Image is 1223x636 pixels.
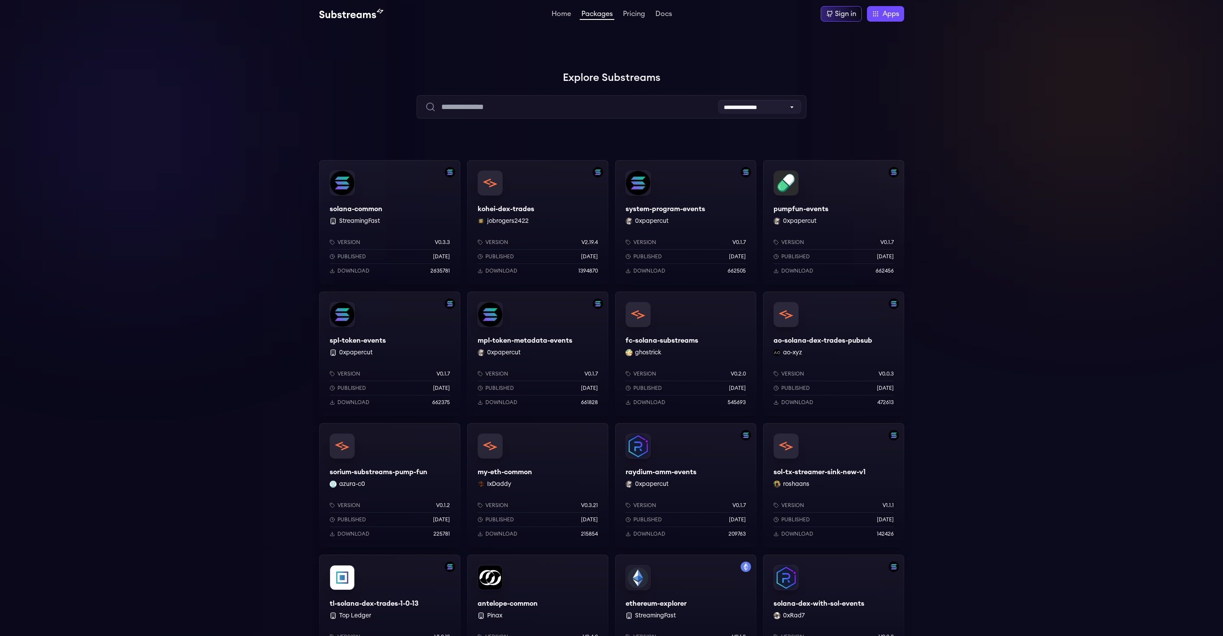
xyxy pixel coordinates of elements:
img: Filter by solana network [741,167,751,177]
p: 142426 [877,530,894,537]
p: Download [633,399,665,406]
a: Filter by solana networksol-tx-streamer-sink-new-v1sol-tx-streamer-sink-new-v1roshaans roshaansVe... [763,423,904,548]
p: v0.3.21 [581,502,598,509]
p: v0.1.7 [584,370,598,377]
p: v2.19.4 [581,239,598,246]
p: Version [633,502,656,509]
a: Filter by solana networkspl-token-eventsspl-token-events 0xpapercutVersionv0.1.7Published[DATE]Do... [319,292,460,416]
p: 215854 [581,530,598,537]
a: Filter by solana networkkohei-dex-tradeskohei-dex-tradesjobrogers2422 jobrogers2422Versionv2.19.4... [467,160,608,285]
p: 1394870 [578,267,598,274]
p: [DATE] [581,253,598,260]
img: Filter by mainnet network [741,562,751,572]
a: sorium-substreams-pump-funsorium-substreams-pump-funazura-c0 azura-c0Versionv0.1.2Published[DATE]... [319,423,460,548]
button: StreamingFast [339,217,380,225]
p: Download [485,399,517,406]
p: Version [337,370,360,377]
p: v0.1.7 [732,239,746,246]
p: [DATE] [581,385,598,392]
a: Docs [654,10,674,19]
button: Top Ledger [339,611,371,620]
p: Download [633,530,665,537]
button: 0xpapercut [783,217,816,225]
button: 0xpapercut [635,217,668,225]
p: Published [781,253,810,260]
p: 545693 [728,399,746,406]
a: Home [550,10,573,19]
img: Filter by solana network [593,299,603,309]
span: Apps [883,9,899,19]
a: Filter by solana networkraydium-amm-eventsraydium-amm-events0xpapercut 0xpapercutVersionv0.1.7Pub... [615,423,756,548]
p: Version [781,370,804,377]
a: Sign in [821,6,862,22]
p: Download [337,399,369,406]
p: Download [337,530,369,537]
p: Published [781,385,810,392]
p: v0.1.7 [732,502,746,509]
p: Version [633,239,656,246]
button: 0xpapercut [339,348,372,357]
p: 472613 [877,399,894,406]
p: [DATE] [433,385,450,392]
a: fc-solana-substreamsfc-solana-substreamsghostrick ghostrickVersionv0.2.0Published[DATE]Download54... [615,292,756,416]
p: 662456 [876,267,894,274]
p: v0.2.0 [731,370,746,377]
p: Download [485,530,517,537]
p: 661828 [581,399,598,406]
p: v0.1.7 [880,239,894,246]
a: Filter by solana networkao-solana-dex-trades-pubsubao-solana-dex-trades-pubsubao-xyz ao-xyzVersio... [763,292,904,416]
button: ao-xyz [783,348,802,357]
p: Version [485,239,508,246]
a: Filter by solana networkmpl-token-metadata-eventsmpl-token-metadata-events0xpapercut 0xpapercutVe... [467,292,608,416]
button: 0xpapercut [635,480,668,488]
button: 0xpapercut [487,348,520,357]
a: Filter by solana networksystem-program-eventssystem-program-events0xpapercut 0xpapercutVersionv0.... [615,160,756,285]
a: Pricing [621,10,647,19]
p: Download [485,267,517,274]
p: Published [485,516,514,523]
p: 2635781 [430,267,450,274]
p: v0.0.3 [879,370,894,377]
button: roshaans [783,480,809,488]
p: [DATE] [433,253,450,260]
img: Filter by solana network [889,299,899,309]
p: Download [781,267,813,274]
p: [DATE] [433,516,450,523]
p: Version [633,370,656,377]
img: Filter by solana network [445,167,455,177]
img: Filter by solana network [593,167,603,177]
button: azura-c0 [339,480,365,488]
p: [DATE] [729,253,746,260]
p: Version [781,239,804,246]
p: Version [337,239,360,246]
p: Published [337,253,366,260]
a: Packages [580,10,614,20]
button: 0xRad7 [783,611,805,620]
p: [DATE] [581,516,598,523]
p: 662375 [432,399,450,406]
button: IxDaddy [487,480,511,488]
img: Filter by solana network [889,430,899,440]
a: Filter by solana networksolana-commonsolana-common StreamingFastVersionv0.3.3Published[DATE]Downl... [319,160,460,285]
p: Version [337,502,360,509]
p: Download [633,267,665,274]
img: Filter by solana network [741,430,751,440]
img: Filter by solana network [889,167,899,177]
p: [DATE] [877,253,894,260]
p: Published [781,516,810,523]
p: [DATE] [877,516,894,523]
img: Substream's logo [319,9,383,19]
p: Version [485,370,508,377]
p: v1.1.1 [883,502,894,509]
img: Filter by solana network [445,299,455,309]
img: Filter by solana network [889,562,899,572]
p: 662505 [728,267,746,274]
a: Filter by solana networkpumpfun-eventspumpfun-events0xpapercut 0xpapercutVersionv0.1.7Published[D... [763,160,904,285]
p: Download [337,267,369,274]
p: 225781 [433,530,450,537]
button: Pinax [487,611,502,620]
button: jobrogers2422 [487,217,529,225]
p: Download [781,399,813,406]
p: Download [781,530,813,537]
p: Version [781,502,804,509]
